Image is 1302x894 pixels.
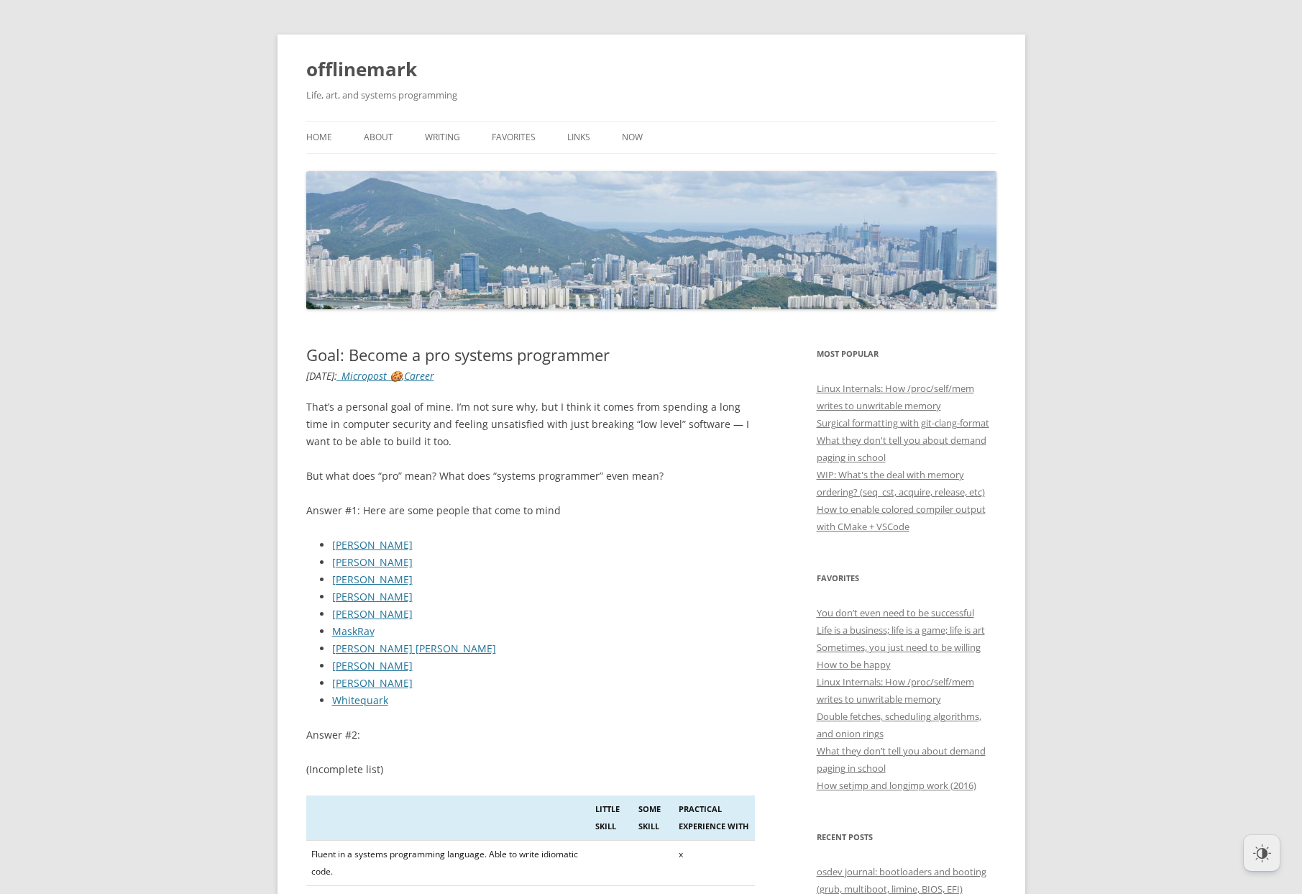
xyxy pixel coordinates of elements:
[817,416,989,429] a: Surgical formatting with git-clang-format
[674,841,755,886] td: x
[674,795,755,841] th: Practical experience with
[817,468,985,498] a: WIP: What's the deal with memory ordering? (seq_cst, acquire, release, etc)
[332,538,413,552] a: [PERSON_NAME]
[332,573,413,586] a: [PERSON_NAME]
[306,398,756,450] p: That’s a personal goal of mine. I’m not sure why, but I think it comes from spending a long time ...
[817,382,974,412] a: Linux Internals: How /proc/self/mem writes to unwritable memory
[817,829,996,846] h3: Recent Posts
[817,345,996,362] h3: Most Popular
[590,795,633,841] th: Little skill
[364,122,393,153] a: About
[332,642,496,655] a: [PERSON_NAME] [PERSON_NAME]
[404,369,434,383] a: Career
[332,676,413,690] a: [PERSON_NAME]
[817,658,891,671] a: How to be happy
[817,624,985,637] a: Life is a business; life is a game; life is art
[306,726,756,744] p: Answer #2:
[817,779,976,792] a: How setjmp and longjmp work (2016)
[306,467,756,485] p: But what does “pro” mean? What does “systems programmer” even mean?
[817,606,974,619] a: You don’t even need to be successful
[332,624,375,638] a: MaskRay
[425,122,460,153] a: Writing
[337,369,402,383] a: _Micropost 🍪
[306,345,756,364] h1: Goal: Become a pro systems programmer
[817,710,981,740] a: Double fetches, scheduling algorithms, and onion rings
[332,607,413,621] a: [PERSON_NAME]
[306,761,756,778] p: (Incomplete list)
[306,841,591,886] td: Fluent in a systems programming language. Able to write idiomatic code.
[817,570,996,587] h3: Favorites
[622,122,643,153] a: Now
[306,369,434,383] i: : ,
[332,590,413,603] a: [PERSON_NAME]
[306,369,334,383] time: [DATE]
[817,503,986,533] a: How to enable colored compiler output with CMake + VSCode
[817,744,986,775] a: What they don’t tell you about demand paging in school
[332,659,413,672] a: [PERSON_NAME]
[306,52,417,86] a: offlinemark
[492,122,536,153] a: Favorites
[633,795,674,841] th: Some skill
[817,641,981,654] a: Sometimes, you just need to be willing
[332,555,413,569] a: [PERSON_NAME]
[306,171,996,309] img: offlinemark
[567,122,590,153] a: Links
[306,502,756,519] p: Answer #1: Here are some people that come to mind
[306,86,996,104] h2: Life, art, and systems programming
[332,693,388,707] a: Whitequark
[306,122,332,153] a: Home
[817,434,986,464] a: What they don't tell you about demand paging in school
[817,675,974,706] a: Linux Internals: How /proc/self/mem writes to unwritable memory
